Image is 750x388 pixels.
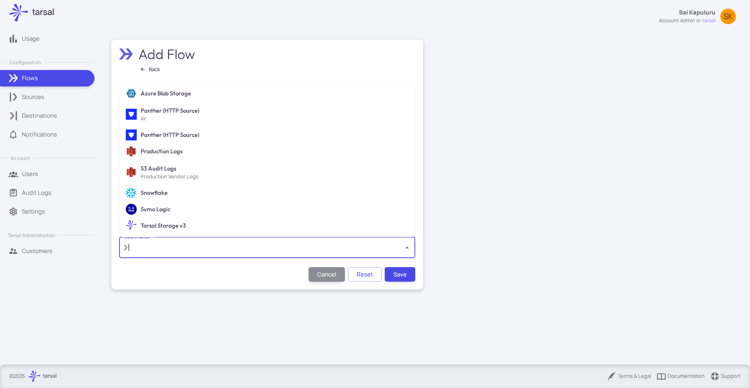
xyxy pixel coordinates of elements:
span: Production Vendor Logs [141,173,409,180]
button: Reset [348,267,382,282]
img: Sumo Logic [126,204,137,215]
button: Close [402,242,412,253]
h6: Panther (HTTP Source) [141,131,409,139]
a: Support [710,372,741,381]
span: tarsal [702,17,716,25]
button: Back [137,64,164,74]
p: Account [11,155,30,162]
p: Configuration [9,59,41,66]
button: Sai Kapuluruaccount adminintarsalSK [654,5,741,28]
p: Destinations [22,111,57,120]
h6: Azure Blob Storage [141,89,409,98]
h6: Snowflake [141,189,409,197]
h6: S3 Audit Logs [141,164,409,173]
img: Panther (HTTP Source) [126,129,137,140]
p: Settings [22,207,45,216]
h6: Production Logs [141,147,409,156]
h2: Add Flow [138,46,196,62]
label: Destination [125,234,154,241]
p: Notifications [22,130,57,139]
p: Users [22,170,38,178]
img: Azure Blob Storage [126,88,137,99]
p: Customers [22,247,52,255]
img: AWS S3 [126,167,137,178]
button: Save [385,267,415,282]
p: Sources [22,93,44,101]
h6: Tarsal Storage v3 [141,221,409,230]
p: Flows [22,74,38,83]
p: © 2025 [9,372,25,380]
img: Panther (HTTP Source) [126,109,137,120]
h6: Panther (HTTP Source) [141,106,409,115]
p: Sai Kapuluru [679,8,716,17]
a: Terms & Legal [607,372,651,381]
span: in [696,17,701,25]
span: AY [141,115,409,122]
button: Cancel [309,267,345,282]
p: Usage [22,34,39,43]
h6: Sumo Logic [141,205,409,214]
p: Audit Logs [22,189,51,197]
p: Tarsal Administration [8,232,55,239]
div: account admin [659,17,695,25]
img: AWS S3 [126,146,137,157]
img: Snowflake [126,187,137,198]
span: SK [723,13,733,20]
img: Tarsal Lake [126,220,137,231]
a: Documentation [657,372,705,381]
